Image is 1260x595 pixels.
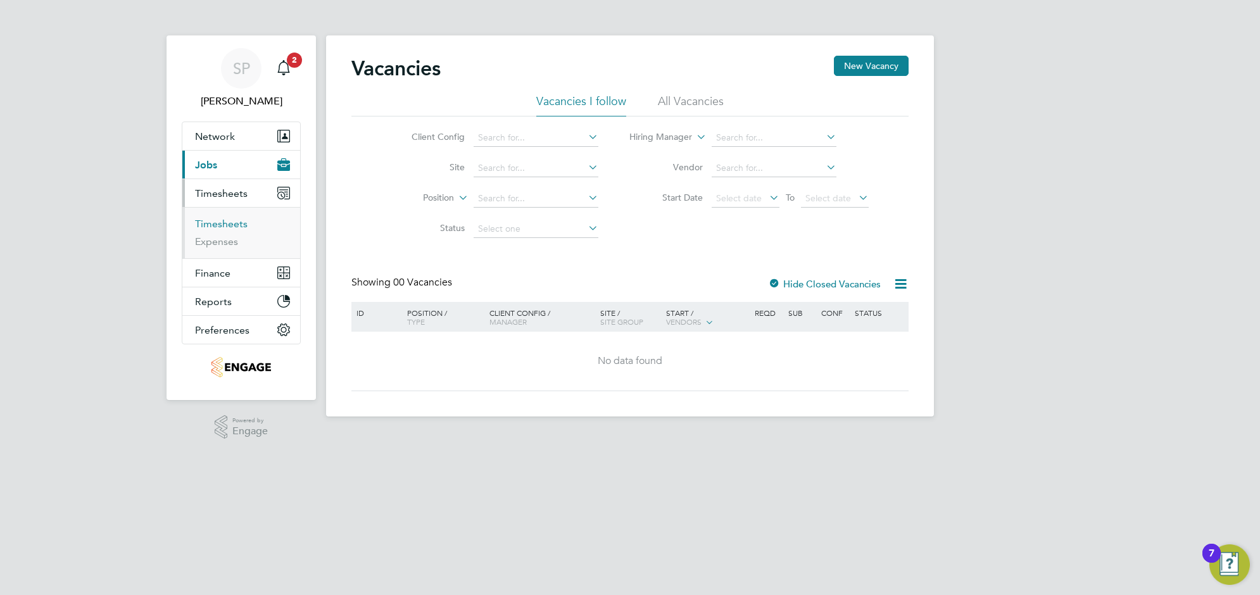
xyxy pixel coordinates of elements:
span: Finance [195,267,230,279]
label: Hide Closed Vacancies [768,278,881,290]
button: Reports [182,287,300,315]
input: Search for... [712,129,836,147]
a: Expenses [195,235,238,247]
div: Position / [398,302,486,332]
div: Sub [785,302,818,323]
span: Sophie Perry [182,94,301,109]
button: Finance [182,259,300,287]
input: Search for... [712,160,836,177]
div: Timesheets [182,207,300,258]
div: Status [852,302,907,323]
span: 00 Vacancies [393,276,452,289]
input: Select one [474,220,598,238]
span: Network [195,130,235,142]
div: ID [353,302,398,323]
input: Search for... [474,129,598,147]
div: No data found [353,354,907,368]
label: Hiring Manager [619,131,692,144]
span: Manager [489,316,527,327]
button: New Vacancy [834,56,909,76]
a: Powered byEngage [215,415,268,439]
label: Position [381,192,454,204]
button: Jobs [182,151,300,178]
div: Conf [818,302,851,323]
nav: Main navigation [167,35,316,400]
button: Network [182,122,300,150]
label: Start Date [630,192,703,203]
a: 2 [271,48,296,89]
span: Timesheets [195,187,248,199]
span: Site Group [600,316,643,327]
li: Vacancies I follow [536,94,626,116]
button: Timesheets [182,179,300,207]
img: jjfox-logo-retina.png [211,357,270,377]
label: Client Config [392,131,465,142]
a: Timesheets [195,218,248,230]
a: Go to home page [182,357,301,377]
a: SP[PERSON_NAME] [182,48,301,109]
label: Status [392,222,465,234]
div: Client Config / [486,302,597,332]
span: Jobs [195,159,217,171]
span: Engage [232,426,268,437]
div: Reqd [752,302,784,323]
span: To [782,189,798,206]
span: Select date [805,192,851,204]
div: 7 [1209,553,1214,570]
span: Reports [195,296,232,308]
span: SP [233,60,250,77]
button: Open Resource Center, 7 new notifications [1209,544,1250,585]
span: Powered by [232,415,268,426]
input: Search for... [474,160,598,177]
span: Type [407,316,425,327]
h2: Vacancies [351,56,441,81]
div: Showing [351,276,455,289]
span: 2 [287,53,302,68]
label: Vendor [630,161,703,173]
span: Preferences [195,324,249,336]
span: Vendors [666,316,702,327]
input: Search for... [474,190,598,208]
div: Site / [597,302,664,332]
button: Preferences [182,316,300,344]
label: Site [392,161,465,173]
div: Start / [663,302,752,334]
span: Select date [716,192,762,204]
li: All Vacancies [658,94,724,116]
